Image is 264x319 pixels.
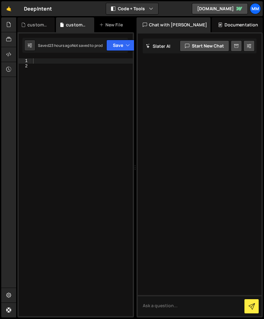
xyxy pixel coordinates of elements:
[192,3,248,14] a: [DOMAIN_NAME]
[66,22,86,28] div: custom.css
[99,22,125,28] div: New File
[106,40,137,51] button: Save
[250,3,261,14] a: mm
[24,5,52,12] div: DeepIntent
[137,17,211,32] div: Chat with [PERSON_NAME]
[38,43,72,48] div: Saved
[49,43,72,48] div: 23 hours ago
[180,40,229,52] button: Start new chat
[146,43,171,49] h2: Slater AI
[19,58,32,64] div: 1
[1,1,16,16] a: 🤙
[19,64,32,69] div: 2
[27,22,47,28] div: custom.js
[212,17,263,32] div: Documentation
[72,43,103,48] div: Not saved to prod
[106,3,158,14] button: Code + Tools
